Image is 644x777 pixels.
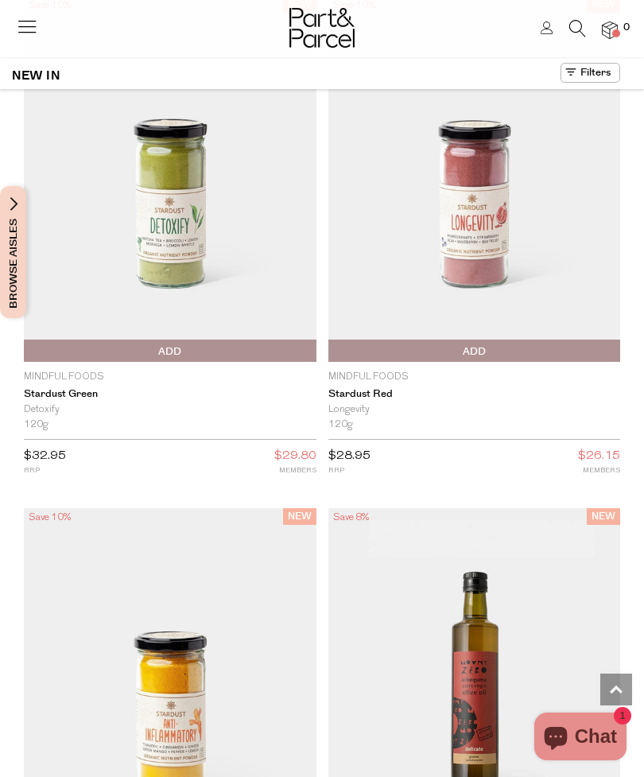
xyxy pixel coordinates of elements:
a: Stardust Green [24,388,316,401]
small: MEMBERS [274,464,316,476]
span: $32.95 [24,450,66,462]
span: $28.95 [328,450,370,462]
span: NEW [587,508,620,525]
button: Add To Parcel [328,340,621,362]
div: Detoxify [24,402,316,418]
a: Stardust Red [328,388,621,401]
h1: NEW IN [12,63,60,89]
div: Save 10% [24,508,76,527]
div: Save 8% [328,508,374,527]
span: Browse Aisles [5,186,22,318]
p: Mindful Foods [328,370,621,384]
div: Longevity [328,402,621,418]
small: RRP [328,464,370,476]
small: MEMBERS [578,464,620,476]
span: 120g [24,418,48,433]
a: 0 [602,21,618,38]
span: $26.15 [578,446,620,467]
p: Mindful Foods [24,370,316,384]
span: $29.80 [274,446,316,467]
span: 0 [619,21,634,35]
span: 120g [328,418,353,433]
button: Add To Parcel [24,340,316,362]
inbox-online-store-chat: Shopify online store chat [530,713,631,764]
img: Part&Parcel [289,8,355,48]
small: RRP [24,464,66,476]
span: NEW [283,508,316,525]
